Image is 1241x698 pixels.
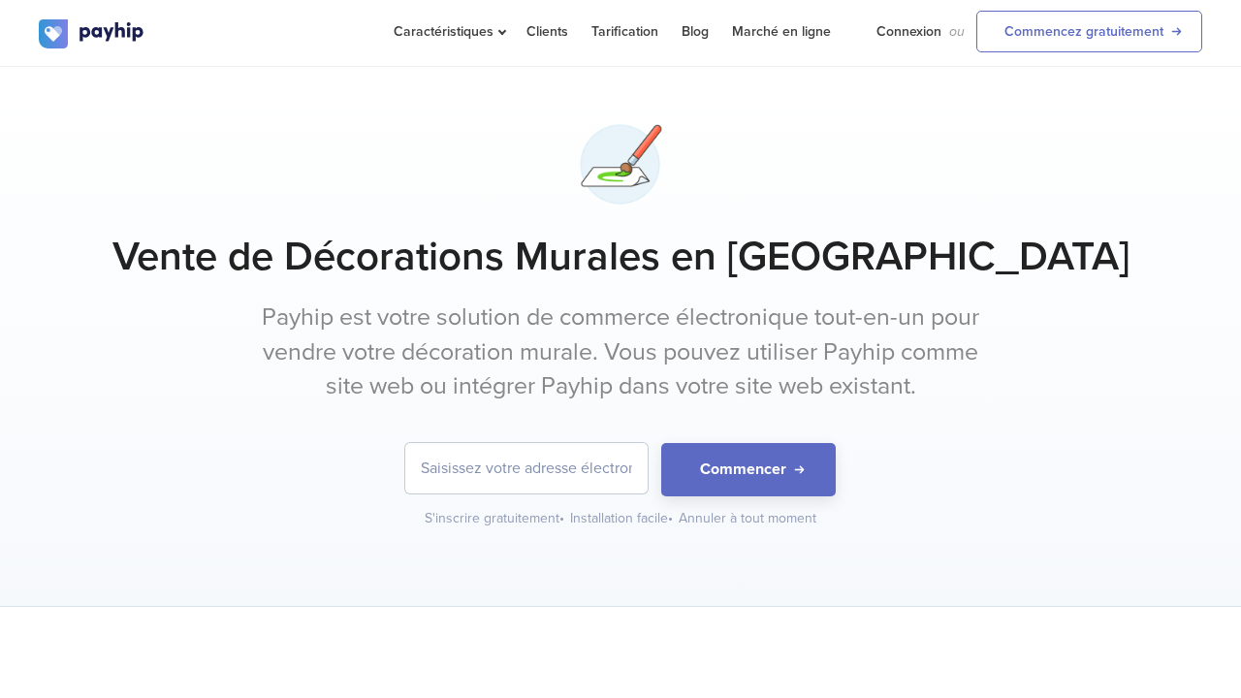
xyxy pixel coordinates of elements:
span: • [559,510,564,526]
span: • [668,510,673,526]
div: Installation facile [570,509,675,528]
p: Payhip est votre solution de commerce électronique tout-en-un pour vendre votre décoration murale... [257,301,984,404]
div: Annuler à tout moment [679,509,816,528]
img: brush-painting-w4f6jb8bi4k302hduwkeya.png [572,115,670,213]
img: logo.svg [39,19,145,48]
h1: Vente de Décorations Murales en [GEOGRAPHIC_DATA] [39,233,1202,281]
button: Commencer [661,443,836,496]
input: Saisissez votre adresse électronique [405,443,648,493]
span: Caractéristiques [394,23,503,40]
div: S'inscrire gratuitement [425,509,566,528]
a: Commencez gratuitement [976,11,1202,52]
